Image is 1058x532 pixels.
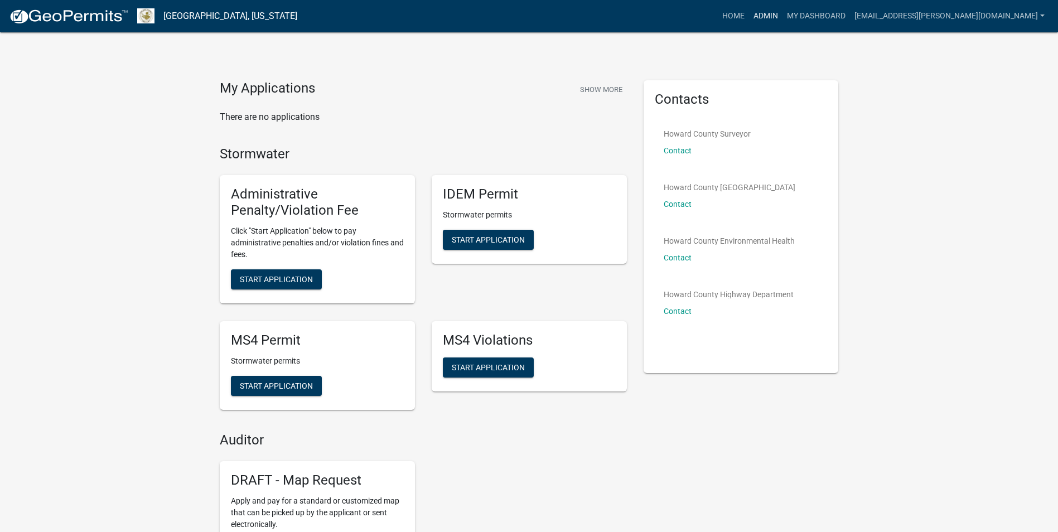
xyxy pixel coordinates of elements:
button: Start Application [443,230,534,250]
p: Stormwater permits [231,355,404,367]
h5: Contacts [655,91,828,108]
a: Contact [664,200,692,209]
p: Howard County Highway Department [664,291,794,298]
p: Apply and pay for a standard or customized map that can be picked up by the applicant or sent ele... [231,495,404,530]
h5: MS4 Violations [443,332,616,349]
a: [EMAIL_ADDRESS][PERSON_NAME][DOMAIN_NAME] [850,6,1049,27]
p: There are no applications [220,110,627,124]
span: Start Application [452,362,525,371]
p: Stormwater permits [443,209,616,221]
p: Howard County Surveyor [664,130,751,138]
h5: Administrative Penalty/Violation Fee [231,186,404,219]
h5: MS4 Permit [231,332,404,349]
a: Contact [664,146,692,155]
a: Home [718,6,749,27]
button: Start Application [231,269,322,289]
a: Contact [664,307,692,316]
h4: My Applications [220,80,315,97]
h5: DRAFT - Map Request [231,472,404,489]
button: Start Application [231,376,322,396]
a: My Dashboard [782,6,850,27]
button: Show More [576,80,627,99]
p: Howard County Environmental Health [664,237,795,245]
span: Start Application [240,274,313,283]
span: Start Application [240,381,313,390]
img: Howard County, Indiana [137,8,154,23]
p: Click "Start Application" below to pay administrative penalties and/or violation fines and fees. [231,225,404,260]
p: Howard County [GEOGRAPHIC_DATA] [664,183,795,191]
a: Admin [749,6,782,27]
a: [GEOGRAPHIC_DATA], [US_STATE] [163,7,297,26]
a: Contact [664,253,692,262]
h5: IDEM Permit [443,186,616,202]
h4: Auditor [220,432,627,448]
button: Start Application [443,357,534,378]
h4: Stormwater [220,146,627,162]
span: Start Application [452,235,525,244]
